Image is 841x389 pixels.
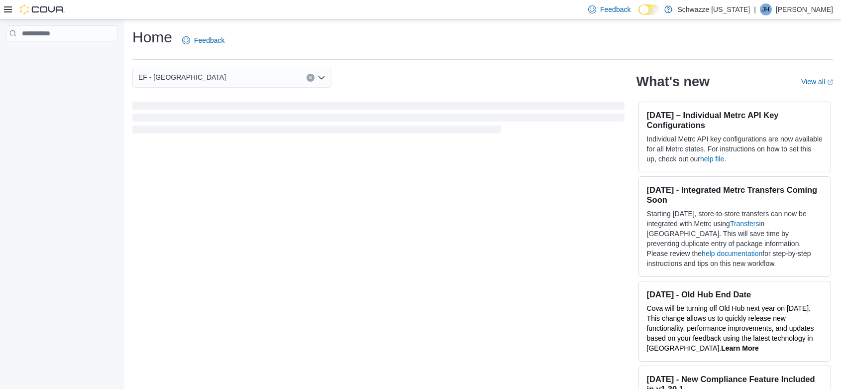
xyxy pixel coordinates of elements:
[647,304,814,352] span: Cova will be turning off Old Hub next year on [DATE]. This change allows us to quickly release ne...
[776,3,833,15] p: [PERSON_NAME]
[636,74,710,90] h2: What's new
[700,155,724,163] a: help file
[762,3,770,15] span: JH
[801,78,833,86] a: View allExternal link
[677,3,750,15] p: Schwazze [US_STATE]
[702,250,762,258] a: help documentation
[721,344,758,352] a: Learn More
[647,289,823,299] h3: [DATE] - Old Hub End Date
[132,104,625,135] span: Loading
[638,4,659,15] input: Dark Mode
[647,134,823,164] p: Individual Metrc API key configurations are now available for all Metrc states. For instructions ...
[647,185,823,205] h3: [DATE] - Integrated Metrc Transfers Coming Soon
[760,3,772,15] div: Joel Harvey
[600,4,631,14] span: Feedback
[754,3,756,15] p: |
[307,74,315,82] button: Clear input
[132,27,172,47] h1: Home
[178,30,228,50] a: Feedback
[138,71,226,83] span: EF - [GEOGRAPHIC_DATA]
[194,35,224,45] span: Feedback
[20,4,65,14] img: Cova
[730,220,759,228] a: Transfers
[647,209,823,268] p: Starting [DATE], store-to-store transfers can now be integrated with Metrc using in [GEOGRAPHIC_D...
[827,79,833,85] svg: External link
[6,43,117,67] nav: Complex example
[317,74,325,82] button: Open list of options
[647,110,823,130] h3: [DATE] – Individual Metrc API Key Configurations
